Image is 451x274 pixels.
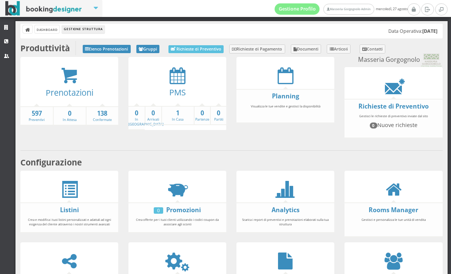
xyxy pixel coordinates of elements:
[5,1,82,16] img: BookingDesigner.com
[275,3,408,15] span: mercoledì, 27 agosto
[420,54,442,67] img: 0603869b585f11eeb13b0a069e529790.png
[360,44,386,54] a: Contatti
[344,110,442,135] div: Gestisci le richieste di preventivo inviate dal sito
[83,45,131,53] a: Elenco Prenotazioni
[327,44,351,54] a: Articoli
[211,109,226,122] a: 0Partiti
[323,4,374,15] a: Masseria Gorgognolo Admin
[20,43,70,54] b: Produttività
[370,122,377,129] span: 0
[162,109,194,118] strong: 1
[162,109,194,122] a: 1In Casa
[236,101,334,121] div: Visualizza le tue vendite e gestisci la disponibilità
[54,109,85,122] a: 0In Attesa
[145,109,161,118] strong: 0
[348,122,439,129] h4: Nuove richieste
[272,92,299,100] a: Planning
[86,109,118,122] a: 138Confermate
[20,157,82,168] b: Configurazione
[145,109,161,122] a: 0Arrivati
[229,44,285,54] a: Richieste di Pagamento
[60,206,79,214] a: Listini
[154,207,163,214] div: 0
[369,206,418,214] a: Rooms Manager
[195,109,210,118] strong: 0
[344,214,442,234] div: Gestisci e personalizza le tue unità di vendita
[166,206,201,214] a: Promozioni
[46,87,93,98] a: Prenotazioni
[128,109,164,127] a: 0In [GEOGRAPHIC_DATA]
[211,109,226,118] strong: 0
[195,109,210,122] a: 0Partenze
[128,214,226,230] div: Crea offerte per i tuoi clienti utilizzando i codici coupon da associare agli sconti
[422,28,437,34] b: [DATE]
[275,3,320,15] a: Gestione Profilo
[20,109,53,118] strong: 597
[388,28,437,34] h5: Data Operativa:
[20,214,118,230] div: Crea e modifica i tuoi listini personalizzati e adattali ad ogni esigenza del cliente attraverso ...
[236,214,334,230] div: Scarica i report di preventivi e prenotazioni elaborati sulla tua struttura
[358,102,429,110] a: Richieste di Preventivo
[35,25,59,33] a: Dashboard
[62,25,104,34] li: Gestione Struttura
[272,206,300,214] a: Analytics
[291,44,321,54] a: Documenti
[128,109,145,118] strong: 0
[136,45,160,53] a: Gruppi
[168,45,224,53] a: Richieste di Preventivo
[358,54,442,67] small: Masseria Gorgognolo
[20,109,53,122] a: 597Preventivi
[86,109,118,118] strong: 138
[169,87,186,98] a: PMS
[54,109,85,118] strong: 0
